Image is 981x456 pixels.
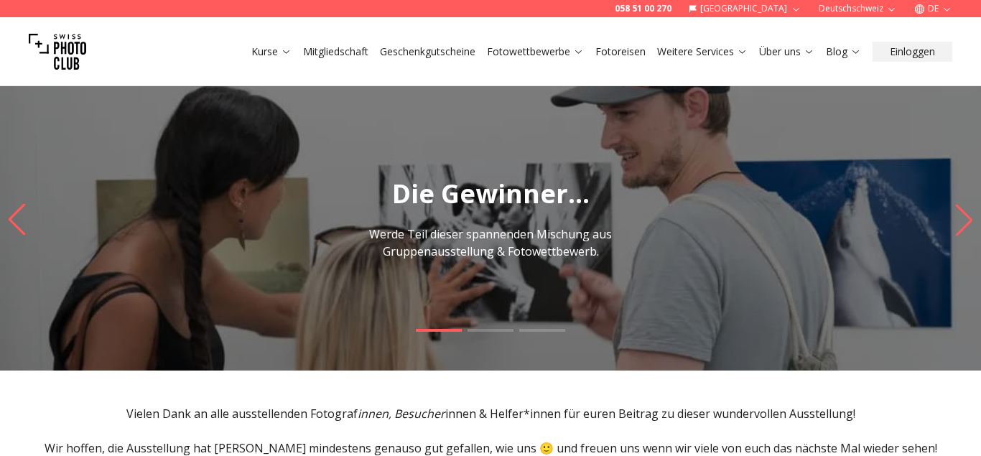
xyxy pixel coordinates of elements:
[303,45,368,59] a: Mitgliedschaft
[42,405,939,422] p: Vielen Dank an alle ausstellenden Fotograf innen & Helfer*innen für euren Beitrag zu dieser wunde...
[330,225,651,260] p: Werde Teil dieser spannenden Mischung aus Gruppenausstellung & Fotowettbewerb.
[358,406,445,422] em: innen, Besucher
[29,23,86,80] img: Swiss photo club
[251,45,292,59] a: Kurse
[246,42,297,62] button: Kurse
[380,45,475,59] a: Geschenkgutscheine
[820,42,867,62] button: Blog
[595,45,646,59] a: Fotoreisen
[651,42,753,62] button: Weitere Services
[487,45,584,59] a: Fotowettbewerbe
[590,42,651,62] button: Fotoreisen
[657,45,748,59] a: Weitere Services
[759,45,814,59] a: Über uns
[374,42,481,62] button: Geschenkgutscheine
[297,42,374,62] button: Mitgliedschaft
[481,42,590,62] button: Fotowettbewerbe
[615,3,671,14] a: 058 51 00 270
[873,42,952,62] button: Einloggen
[826,45,861,59] a: Blog
[753,42,820,62] button: Über uns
